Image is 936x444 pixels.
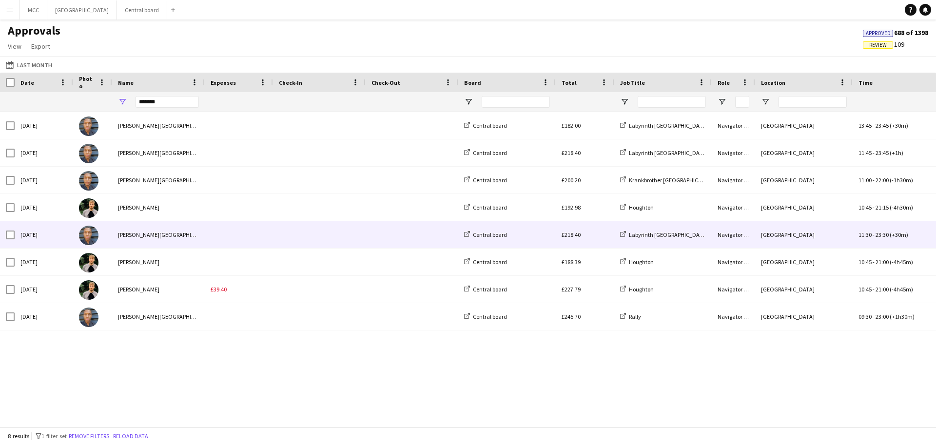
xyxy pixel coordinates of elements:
[118,79,134,86] span: Name
[876,149,889,156] span: 23:45
[112,194,205,221] div: [PERSON_NAME]
[858,122,872,129] span: 13:45
[79,308,98,327] img: Matthew Blair-Hamilton
[20,0,47,19] button: MCC
[629,258,654,266] span: Houghton
[863,28,928,37] span: 688 of 1398
[464,258,507,266] a: Central board
[620,79,645,86] span: Job Title
[473,122,507,129] span: Central board
[464,204,507,211] a: Central board
[629,204,654,211] span: Houghton
[876,313,889,320] span: 23:00
[8,42,21,51] span: View
[15,221,73,248] div: [DATE]
[473,149,507,156] span: Central board
[117,0,167,19] button: Central board
[890,204,913,211] span: (-4h30m)
[620,149,708,156] a: Labyrinth [GEOGRAPHIC_DATA]
[15,139,73,166] div: [DATE]
[15,303,73,330] div: [DATE]
[890,313,915,320] span: (+1h30m)
[712,112,755,139] div: Navigator (D&H B)
[562,258,581,266] span: £188.39
[464,176,507,184] a: Central board
[112,167,205,193] div: [PERSON_NAME][GEOGRAPHIC_DATA]
[562,231,581,238] span: £218.40
[112,249,205,275] div: [PERSON_NAME]
[873,286,875,293] span: -
[890,122,908,129] span: (+30m)
[79,116,98,136] img: Matthew Blair-Hamilton
[876,176,889,184] span: 22:00
[4,40,25,53] a: View
[718,79,730,86] span: Role
[620,258,654,266] a: Houghton
[890,176,913,184] span: (-1h30m)
[712,276,755,303] div: Navigator (D&H B)
[562,286,581,293] span: £227.79
[464,231,507,238] a: Central board
[112,276,205,303] div: [PERSON_NAME]
[620,231,708,238] a: Labyrinth [GEOGRAPHIC_DATA]
[873,176,875,184] span: -
[858,79,873,86] span: Time
[464,313,507,320] a: Central board
[755,194,853,221] div: [GEOGRAPHIC_DATA]
[79,198,98,218] img: George Matthews
[876,231,889,238] span: 23:30
[562,176,581,184] span: £200.20
[562,204,581,211] span: £192.98
[562,149,581,156] span: £218.40
[876,286,889,293] span: 21:00
[755,221,853,248] div: [GEOGRAPHIC_DATA]
[873,122,875,129] span: -
[873,204,875,211] span: -
[712,249,755,275] div: Navigator (D&H B)
[858,286,872,293] span: 10:45
[15,167,73,193] div: [DATE]
[464,97,473,106] button: Open Filter Menu
[112,112,205,139] div: [PERSON_NAME][GEOGRAPHIC_DATA]
[562,313,581,320] span: £245.70
[712,303,755,330] div: Navigator (D&H B)
[858,258,872,266] span: 10:45
[869,42,887,48] span: Review
[712,194,755,221] div: Navigator (D&H B)
[279,79,302,86] span: Check-In
[31,42,50,51] span: Export
[473,286,507,293] span: Central board
[41,432,67,440] span: 1 filter set
[876,258,889,266] span: 21:00
[629,149,708,156] span: Labyrinth [GEOGRAPHIC_DATA]
[112,303,205,330] div: [PERSON_NAME][GEOGRAPHIC_DATA]
[15,194,73,221] div: [DATE]
[79,171,98,191] img: Matthew Blair-Hamilton
[866,30,891,37] span: Approved
[858,176,872,184] span: 11:00
[755,139,853,166] div: [GEOGRAPHIC_DATA]
[27,40,54,53] a: Export
[620,176,725,184] a: Krankbrother [GEOGRAPHIC_DATA] W1
[755,303,853,330] div: [GEOGRAPHIC_DATA]
[761,97,770,106] button: Open Filter Menu
[735,96,749,108] input: Role Filter Input
[873,149,875,156] span: -
[79,144,98,163] img: Matthew Blair-Hamilton
[15,249,73,275] div: [DATE]
[629,313,641,320] span: Rally
[858,231,872,238] span: 11:30
[47,0,117,19] button: [GEOGRAPHIC_DATA]
[136,96,199,108] input: Name Filter Input
[620,286,654,293] a: Houghton
[15,112,73,139] div: [DATE]
[755,167,853,193] div: [GEOGRAPHIC_DATA]
[473,176,507,184] span: Central board
[620,97,629,106] button: Open Filter Menu
[873,258,875,266] span: -
[464,149,507,156] a: Central board
[858,204,872,211] span: 10:45
[464,122,507,129] a: Central board
[464,286,507,293] a: Central board
[211,79,236,86] span: Expenses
